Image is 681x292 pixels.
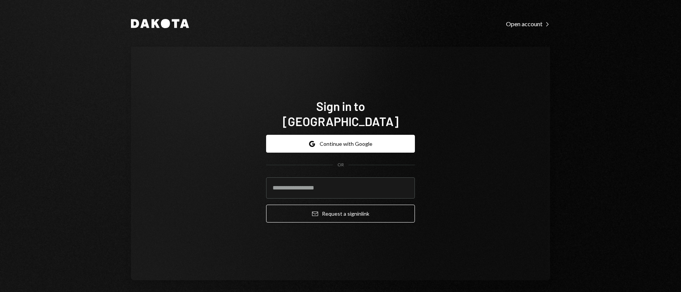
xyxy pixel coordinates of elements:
[337,162,344,168] div: OR
[266,135,415,153] button: Continue with Google
[266,98,415,129] h1: Sign in to [GEOGRAPHIC_DATA]
[266,205,415,223] button: Request a signinlink
[506,19,550,28] a: Open account
[506,20,550,28] div: Open account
